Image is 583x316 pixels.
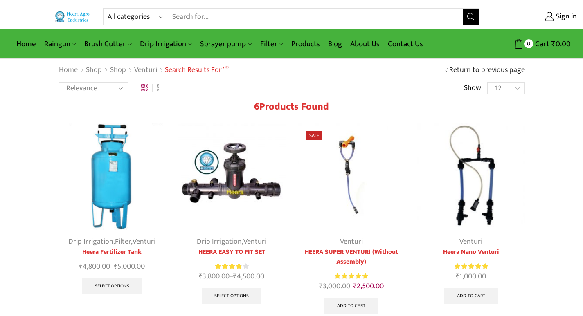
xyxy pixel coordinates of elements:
a: Shop [110,65,126,76]
span: ₹ [456,270,459,282]
span: ₹ [551,38,556,50]
span: ₹ [114,260,117,273]
div: , , [59,236,166,247]
a: Filter [115,235,131,248]
a: Venturi [243,235,266,248]
a: HEERA EASY TO FIT SET [178,247,286,257]
a: Sprayer pump [196,34,256,54]
img: Heera Fertilizer Tank [59,123,166,230]
span: ₹ [199,270,203,282]
span: ₹ [319,280,323,292]
div: Rated 3.83 out of 5 [215,262,248,271]
a: Drip Irrigation [68,235,113,248]
a: Select options for “Heera Fertilizer Tank” [82,278,142,295]
a: Heera Nano Venturi [417,247,525,257]
a: Blog [324,34,346,54]
span: Rated out of 5 [335,272,368,280]
input: Search for... [168,9,463,25]
bdi: 4,800.00 [79,260,110,273]
a: Venturi [459,235,482,248]
a: Return to previous page [449,65,525,76]
bdi: 0.00 [551,38,571,50]
a: Home [12,34,40,54]
span: 6 [254,99,259,115]
bdi: 3,800.00 [199,270,230,282]
a: Raingun [40,34,80,54]
a: Add to cart: “Heera Nano Venturi” [444,288,498,305]
div: Rated 5.00 out of 5 [455,262,488,271]
div: Rated 5.00 out of 5 [335,272,368,280]
a: Select options for “HEERA EASY TO FIT SET” [202,288,261,305]
bdi: 3,000.00 [319,280,350,292]
a: Shop [86,65,102,76]
span: Cart [533,38,549,49]
span: ₹ [233,270,237,282]
a: 0 Cart ₹0.00 [488,36,571,52]
a: About Us [346,34,384,54]
bdi: 1,000.00 [456,270,486,282]
span: ₹ [353,280,357,292]
a: Heera Fertilizer Tank [59,247,166,257]
a: Add to cart: “HEERA SUPER VENTURI (Without Assembly)” [324,298,378,314]
span: Rated out of 5 [215,262,241,271]
a: Contact Us [384,34,427,54]
a: Drip Irrigation [136,34,196,54]
h1: Search results for “” [165,66,229,75]
span: Sign in [554,11,577,22]
a: Venturi [340,235,363,248]
a: Products [287,34,324,54]
span: Show [464,83,481,94]
a: Filter [256,34,287,54]
img: Heera Easy To Fit Set [178,123,286,230]
img: Heera Super Venturi [298,123,405,230]
bdi: 4,500.00 [233,270,264,282]
span: Rated out of 5 [455,262,488,271]
span: 0 [524,39,533,48]
button: Search button [463,9,479,25]
a: Sign in [492,9,577,24]
a: Venturi [133,235,155,248]
span: Sale [306,131,322,140]
a: Venturi [134,65,158,76]
nav: Breadcrumb [59,65,229,76]
a: Home [59,65,78,76]
a: Brush Cutter [80,34,135,54]
a: HEERA SUPER VENTURI (Without Assembly) [298,247,405,267]
span: – [178,271,286,282]
div: , [178,236,286,247]
bdi: 2,500.00 [353,280,384,292]
a: Drip Irrigation [197,235,242,248]
img: Heera Nano Venturi [417,123,525,230]
span: – [59,261,166,272]
select: Shop order [59,82,128,94]
bdi: 5,000.00 [114,260,145,273]
span: Products found [259,99,329,115]
span: ₹ [79,260,83,273]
